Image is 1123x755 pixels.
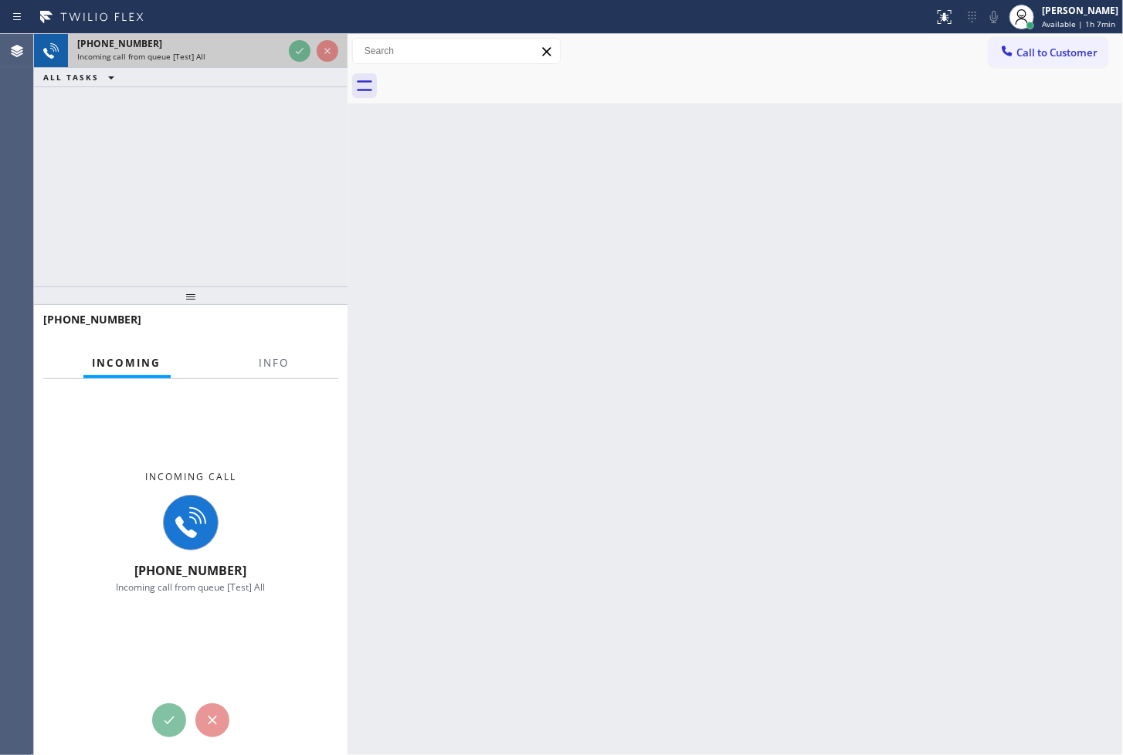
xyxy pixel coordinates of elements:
[989,38,1108,67] button: Call to Customer
[135,562,247,579] span: [PHONE_NUMBER]
[1042,19,1115,29] span: Available | 1h 7min
[43,72,99,83] span: ALL TASKS
[43,312,141,327] span: [PHONE_NUMBER]
[1042,4,1118,17] div: [PERSON_NAME]
[317,40,338,62] button: Reject
[34,68,130,86] button: ALL TASKS
[145,470,236,483] span: Incoming call
[195,703,229,737] button: Reject
[983,6,1005,28] button: Mute
[1016,46,1098,59] span: Call to Customer
[93,356,161,370] span: Incoming
[83,348,171,378] button: Incoming
[289,40,310,62] button: Accept
[77,37,162,50] span: [PHONE_NUMBER]
[250,348,299,378] button: Info
[152,703,186,737] button: Accept
[353,39,560,63] input: Search
[77,51,205,62] span: Incoming call from queue [Test] All
[117,581,266,594] span: Incoming call from queue [Test] All
[260,356,290,370] span: Info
